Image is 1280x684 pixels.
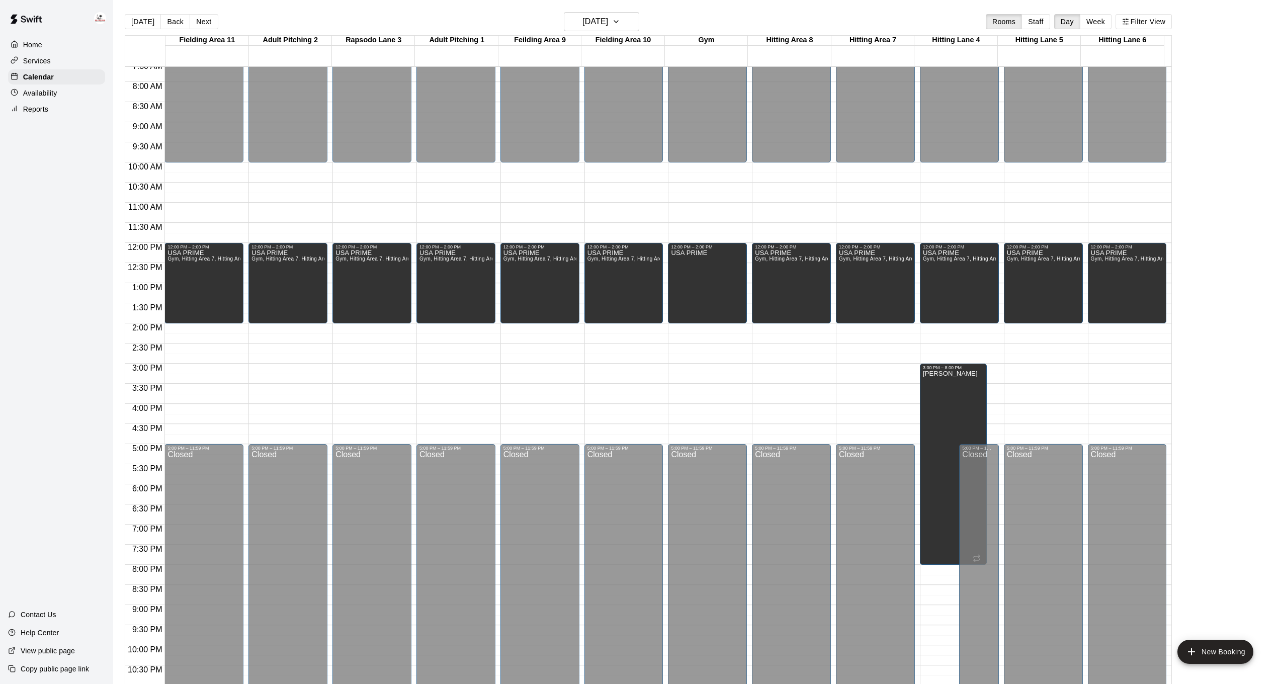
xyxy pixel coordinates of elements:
span: 9:30 AM [130,142,165,151]
button: Filter View [1116,14,1172,29]
div: 12:00 PM – 2:00 PM [755,244,828,249]
span: Gym, Hitting Area 7, Hitting Area [GEOGRAPHIC_DATA], Adult Pitching 2, [GEOGRAPHIC_DATA] 9, Field... [839,256,1161,262]
div: 12:00 PM – 2:00 PM [335,244,408,249]
p: Help Center [21,628,59,638]
span: Gym, Hitting Area 7, Hitting Area [GEOGRAPHIC_DATA], Adult Pitching 2, [GEOGRAPHIC_DATA] 9, Field... [587,256,910,262]
div: 5:00 PM – 11:59 PM [839,446,912,451]
span: 9:00 AM [130,122,165,131]
div: 12:00 PM – 2:00 PM [923,244,996,249]
a: Availability [8,85,105,101]
p: Copy public page link [21,664,89,674]
span: 3:00 PM [130,364,165,372]
div: 5:00 PM – 11:59 PM [1091,446,1164,451]
div: Adult Pitching 2 [249,36,332,45]
div: 12:00 PM – 2:00 PM [587,244,660,249]
p: View public page [21,646,75,656]
button: Next [190,14,218,29]
span: 1:30 PM [130,303,165,312]
span: 2:00 PM [130,323,165,332]
div: 5:00 PM – 11:59 PM [587,446,660,451]
div: 5:00 PM – 11:59 PM [335,446,408,451]
button: [DATE] [564,12,639,31]
div: Fielding Area 10 [581,36,664,45]
div: 12:00 PM – 2:00 PM: USA PRIME [836,243,915,323]
div: 12:00 PM – 2:00 PM [1007,244,1080,249]
span: 5:30 PM [130,464,165,473]
button: Rooms [986,14,1022,29]
span: 10:00 PM [125,645,164,654]
a: Services [8,53,105,68]
div: Hitting Area 7 [831,36,914,45]
span: 12:00 PM [125,243,164,251]
div: 12:00 PM – 2:00 PM [671,244,744,249]
div: 5:00 PM – 11:59 PM [503,446,576,451]
div: Rapsodo Lane 3 [332,36,415,45]
div: 12:00 PM – 2:00 PM: USA PRIME [248,243,327,323]
div: 12:00 PM – 2:00 PM [251,244,324,249]
p: Availability [23,88,57,98]
span: Gym, Hitting Area 7, Hitting Area [GEOGRAPHIC_DATA], Adult Pitching 2, [GEOGRAPHIC_DATA] 9, Field... [335,256,658,262]
span: 8:30 AM [130,102,165,111]
p: Reports [23,104,48,114]
div: 12:00 PM – 2:00 PM: USA PRIME [332,243,411,323]
span: 12:30 PM [125,263,164,272]
div: 3:00 PM – 8:00 PM [923,365,984,370]
span: Gym, Hitting Area 7, Hitting Area [GEOGRAPHIC_DATA], Adult Pitching 2, [GEOGRAPHIC_DATA] 9, Field... [755,256,1077,262]
div: Hitting Lane 5 [998,36,1081,45]
span: Gym, Hitting Area 7, Hitting Area [GEOGRAPHIC_DATA], Adult Pitching 2, [GEOGRAPHIC_DATA] 9, Field... [923,256,1245,262]
div: 12:00 PM – 2:00 PM: USA PRIME [584,243,663,323]
button: add [1177,640,1253,664]
div: 12:00 PM – 2:00 PM: USA PRIME [1088,243,1167,323]
div: 12:00 PM – 2:00 PM [167,244,240,249]
p: Contact Us [21,610,56,620]
div: 12:00 PM – 2:00 PM [839,244,912,249]
span: 7:00 PM [130,525,165,533]
span: 9:00 PM [130,605,165,614]
span: 8:00 AM [130,82,165,91]
button: Day [1054,14,1080,29]
div: 5:00 PM – 11:59 PM [251,446,324,451]
span: 4:30 PM [130,424,165,433]
a: Reports [8,102,105,117]
div: 3:00 PM – 8:00 PM: ALEX [920,364,987,565]
div: 12:00 PM – 2:00 PM: USA PRIME [752,243,831,323]
span: 10:30 AM [126,183,165,191]
a: Home [8,37,105,52]
p: Services [23,56,51,66]
span: 7:30 PM [130,545,165,553]
div: 5:00 PM – 11:59 PM [671,446,744,451]
span: 2:30 PM [130,344,165,352]
span: 10:00 AM [126,162,165,171]
span: 1:00 PM [130,283,165,292]
div: Enrique De Los Rios [92,8,113,28]
div: Hitting Lane 4 [914,36,997,45]
button: Back [160,14,190,29]
div: 5:00 PM – 11:59 PM [755,446,828,451]
span: 10:30 PM [125,665,164,674]
span: Gym, Hitting Area 7, Hitting Area [GEOGRAPHIC_DATA], Adult Pitching 2, [GEOGRAPHIC_DATA] 9, Field... [503,256,826,262]
span: Gym, Hitting Area 7, Hitting Area [GEOGRAPHIC_DATA], Adult Pitching 2, [GEOGRAPHIC_DATA] 9, Field... [251,256,574,262]
div: 12:00 PM – 2:00 PM: USA PRIME [164,243,243,323]
img: Enrique De Los Rios [94,12,106,24]
button: [DATE] [125,14,161,29]
p: Home [23,40,42,50]
span: 4:00 PM [130,404,165,412]
span: 8:30 PM [130,585,165,593]
span: 8:00 PM [130,565,165,573]
button: Week [1080,14,1112,29]
div: Adult Pitching 1 [415,36,498,45]
span: 5:00 PM [130,444,165,453]
div: 5:00 PM – 11:59 PM [167,446,240,451]
a: Calendar [8,69,105,84]
div: 12:00 PM – 2:00 PM [419,244,492,249]
div: 12:00 PM – 2:00 PM: USA PRIME [416,243,495,323]
div: Gym [665,36,748,45]
span: 6:00 PM [130,484,165,493]
div: 12:00 PM – 2:00 PM [1091,244,1164,249]
button: Staff [1021,14,1050,29]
